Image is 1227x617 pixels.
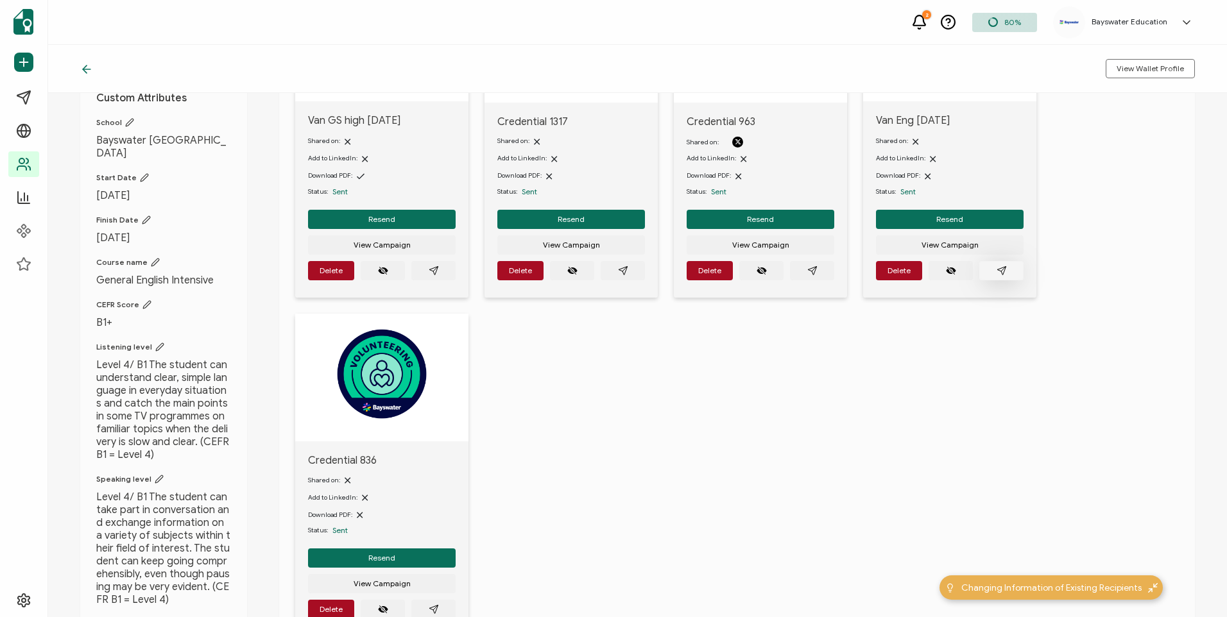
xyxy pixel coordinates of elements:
img: X Logo [735,139,741,145]
span: Add to LinkedIn: [308,493,357,502]
span: Shared on: [687,138,719,146]
span: Van GS high [DATE] [308,114,456,128]
span: Level 4/ B1 The student can take part in conversation and exchange information on a variety of su... [96,491,231,606]
button: View Campaign [687,235,834,255]
img: sertifier-logomark-colored.svg [13,9,33,35]
span: Resend [747,216,774,223]
button: View Wallet Profile [1106,59,1195,78]
span: Bayswater [GEOGRAPHIC_DATA] [96,134,231,160]
span: View Campaign [354,580,411,587]
span: View Campaign [543,241,600,249]
button: Resend [497,210,645,229]
div: 2 [922,10,931,19]
button: Delete [687,261,733,280]
span: CEFR Score [96,300,231,310]
span: Credential 1317 [497,115,645,128]
span: View Campaign [922,241,979,249]
span: View Campaign [732,241,789,249]
ion-icon: eye off [378,266,388,276]
button: Resend [687,210,834,229]
button: Delete [497,261,544,280]
span: Level 4/ B1 The student can understand clear, simple language in everyday situations and catch th... [96,359,231,461]
span: [DATE] [96,189,231,202]
span: Shared on: [497,137,529,145]
ion-icon: eye off [946,266,956,276]
span: Shared on: [308,137,340,145]
span: Add to LinkedIn: [308,154,357,162]
button: Resend [308,548,456,568]
span: Sent [522,187,537,196]
span: Course name [96,257,231,267]
span: School [96,117,231,128]
span: Credential 836 [308,454,456,467]
ion-icon: paper plane outline [429,604,439,614]
button: Resend [308,210,456,229]
span: B1+ [96,316,231,329]
span: Download PDF: [308,511,352,519]
span: Delete [509,267,532,275]
img: e421b917-46e4-4ebc-81ec-125abdc7015c.png [1060,20,1079,24]
span: View Campaign [354,241,411,249]
span: General English Intensive [96,274,231,287]
button: View Campaign [876,235,1024,255]
span: 80% [1004,17,1021,27]
span: Download PDF: [497,171,542,180]
span: Listening level [96,342,231,352]
span: Finish Date [96,215,231,225]
span: Resend [558,216,585,223]
span: Shared on: [308,476,340,484]
span: Resend [368,216,395,223]
span: Shared on: [876,137,908,145]
span: Changing Information of Existing Recipients [961,581,1142,595]
ion-icon: paper plane outline [429,266,439,276]
ion-icon: paper plane outline [618,266,628,276]
span: Status: [497,187,517,197]
span: [DATE] [96,232,231,244]
span: Resend [936,216,963,223]
span: View Wallet Profile [1117,65,1184,72]
span: Delete [698,267,721,275]
span: Download PDF: [687,171,731,180]
span: Resend [368,554,395,562]
span: Delete [888,267,911,275]
span: Delete [320,267,343,275]
iframe: Chat Widget [1163,555,1227,617]
span: Credential 963 [687,115,834,130]
span: Speaking level [96,474,231,484]
ion-icon: eye off [378,604,388,614]
button: Resend [876,210,1024,229]
ion-icon: eye off [757,266,767,276]
span: Status: [687,187,707,197]
span: Status: [308,525,328,536]
span: Start Date [96,173,231,183]
button: View Campaign [308,235,456,255]
img: minimize-icon.svg [1148,583,1158,593]
button: Delete [308,261,354,280]
button: Delete [876,261,922,280]
span: Status: [876,187,896,197]
ion-icon: paper plane outline [807,266,818,276]
span: Add to LinkedIn: [876,154,925,162]
span: Add to LinkedIn: [687,154,736,162]
span: Van Eng [DATE] [876,114,1024,128]
button: View Campaign [497,235,645,255]
span: Download PDF: [308,171,352,180]
ion-icon: paper plane outline [997,266,1007,276]
span: Download PDF: [876,171,920,180]
h5: Bayswater Education [1092,17,1167,26]
span: Sent [900,187,916,196]
h1: Custom Attributes [96,92,231,105]
span: Sent [711,187,726,196]
span: Add to LinkedIn: [497,154,547,162]
span: Sent [332,525,348,535]
span: Status: [308,187,328,197]
button: View Campaign [308,574,456,593]
span: Delete [320,605,343,613]
ion-icon: eye off [567,266,578,276]
span: Sent [332,187,348,196]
